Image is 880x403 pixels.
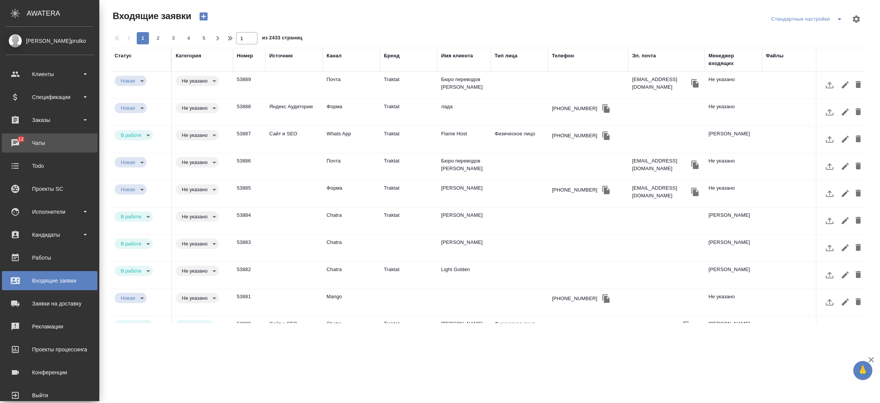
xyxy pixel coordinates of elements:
[380,153,437,180] td: Traktat
[852,157,865,175] button: Удалить
[2,179,97,198] a: Проекты SC
[118,159,137,166] button: Новая
[6,275,94,286] div: Входящие заявки
[115,211,153,222] div: Новая
[6,91,94,103] div: Спецификации
[437,208,491,234] td: [PERSON_NAME]
[176,157,219,167] div: Новая
[323,316,380,343] td: Chatra
[152,34,164,42] span: 2
[265,99,323,126] td: Яндекс Аудитории
[176,320,213,330] div: Новая
[491,126,548,153] td: Физическое лицо
[233,208,265,234] td: 53884
[6,390,94,401] div: Выйти
[6,298,94,309] div: Заявки на доставку
[115,76,147,86] div: Новая
[176,76,219,86] div: Новая
[853,361,872,380] button: 🙏
[820,76,839,94] button: Загрузить файл
[820,266,839,284] button: Загрузить файл
[552,52,574,60] div: Телефон
[233,126,265,153] td: 53887
[552,186,597,194] div: [PHONE_NUMBER]
[180,186,210,193] button: Не указано
[118,240,144,247] button: В работе
[380,126,437,153] td: Traktat
[323,289,380,316] td: Mango
[180,132,210,138] button: Не указано
[600,130,612,141] button: Скопировать
[180,240,210,247] button: Не указано
[437,99,491,126] td: лада
[115,239,153,249] div: Новая
[327,52,341,60] div: Канал
[118,268,144,274] button: В работе
[115,52,132,60] div: Статус
[27,6,99,21] div: AWATERA
[180,213,210,220] button: Не указано
[176,52,201,60] div: Категория
[6,252,94,263] div: Работы
[180,295,210,301] button: Не указано
[115,293,147,303] div: Новая
[115,266,153,276] div: Новая
[118,295,137,301] button: Новая
[167,34,180,42] span: 3
[600,293,612,304] button: Скопировать
[856,362,869,379] span: 🙏
[118,186,137,193] button: Новая
[820,239,839,257] button: Загрузить файл
[233,316,265,343] td: 53880
[852,76,865,94] button: Удалить
[839,103,852,121] button: Редактировать
[2,363,97,382] a: Конференции
[183,34,195,42] span: 4
[705,72,762,99] td: Не указано
[820,157,839,175] button: Загрузить файл
[437,235,491,262] td: [PERSON_NAME]
[176,266,219,276] div: Новая
[437,126,491,153] td: Flame Host
[233,153,265,180] td: 53886
[441,52,473,60] div: Имя клиента
[380,72,437,99] td: Traktat
[323,126,380,153] td: Whats App
[6,321,94,332] div: Рекламации
[839,157,852,175] button: Редактировать
[820,130,839,148] button: Загрузить файл
[632,76,689,91] p: [EMAIL_ADDRESS][DOMAIN_NAME]
[265,316,323,343] td: Сайт и SEO
[180,105,210,111] button: Не указано
[111,10,191,22] span: Входящие заявки
[6,183,94,195] div: Проекты SC
[705,316,762,343] td: [PERSON_NAME]
[820,184,839,203] button: Загрузить файл
[839,266,852,284] button: Редактировать
[176,103,219,113] div: Новая
[183,32,195,44] button: 4
[323,153,380,180] td: Почта
[380,316,437,343] td: Traktat
[632,322,681,330] p: [EMAIL_ADDRESS]...
[705,99,762,126] td: Не указано
[176,130,219,140] div: Новая
[6,344,94,355] div: Проекты процессинга
[552,105,597,112] div: [PHONE_NUMBER]
[198,32,210,44] button: 5
[2,133,97,153] a: 12Чаты
[852,130,865,148] button: Удалить
[820,103,839,121] button: Загрузить файл
[323,99,380,126] td: Форма
[839,320,852,338] button: Редактировать
[600,103,612,114] button: Скопировать
[380,262,437,289] td: Traktat
[323,262,380,289] td: Chatra
[118,322,144,328] button: В работе
[705,208,762,234] td: [PERSON_NAME]
[600,184,612,196] button: Скопировать
[323,72,380,99] td: Почта
[6,68,94,80] div: Клиенты
[262,33,302,44] span: из 2433 страниц
[2,248,97,267] a: Работы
